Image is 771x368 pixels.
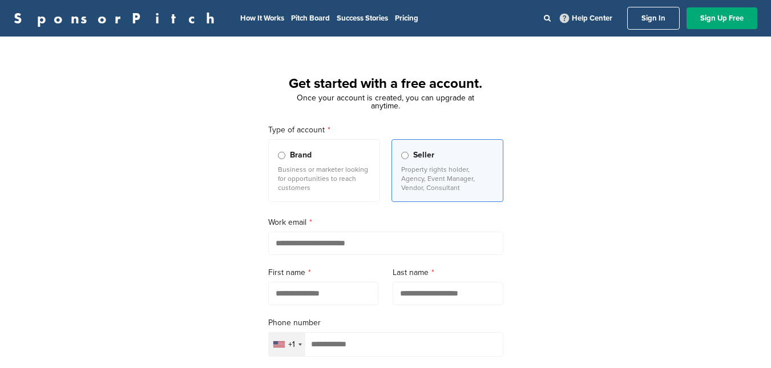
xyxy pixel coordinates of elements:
a: Pitch Board [291,14,330,23]
a: How It Works [240,14,284,23]
label: Phone number [268,317,503,329]
label: Last name [393,266,503,279]
a: Sign In [627,7,680,30]
p: Property rights holder, Agency, Event Manager, Vendor, Consultant [401,165,494,192]
div: +1 [288,341,295,349]
span: Seller [413,149,434,161]
a: SponsorPitch [14,11,222,26]
div: Selected country [269,333,305,356]
p: Business or marketer looking for opportunities to reach customers [278,165,370,192]
a: Pricing [395,14,418,23]
input: Brand Business or marketer looking for opportunities to reach customers [278,152,285,159]
a: Success Stories [337,14,388,23]
span: Brand [290,149,312,161]
h1: Get started with a free account. [255,74,517,94]
a: Sign Up Free [687,7,757,29]
input: Seller Property rights holder, Agency, Event Manager, Vendor, Consultant [401,152,409,159]
label: Work email [268,216,503,229]
a: Help Center [558,11,615,25]
label: First name [268,266,379,279]
label: Type of account [268,124,503,136]
span: Once your account is created, you can upgrade at anytime. [297,93,474,111]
